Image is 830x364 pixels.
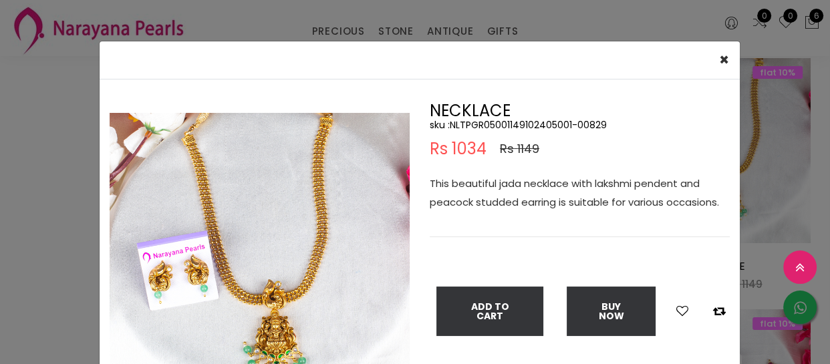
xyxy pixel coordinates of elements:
p: This beautiful jada necklace with lakshmi pendent and peacock studded earring is suitable for var... [430,174,730,212]
button: Add to compare [709,303,730,320]
span: × [719,49,729,71]
h2: NECKLACE [430,103,730,119]
button: Add To Cart [436,287,543,336]
span: Rs 1034 [430,141,487,157]
button: Add to wishlist [672,303,692,320]
span: Rs 1149 [500,141,539,157]
h5: sku : NLTPGR05001149102405001-00829 [430,119,730,131]
button: Buy Now [567,287,656,336]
